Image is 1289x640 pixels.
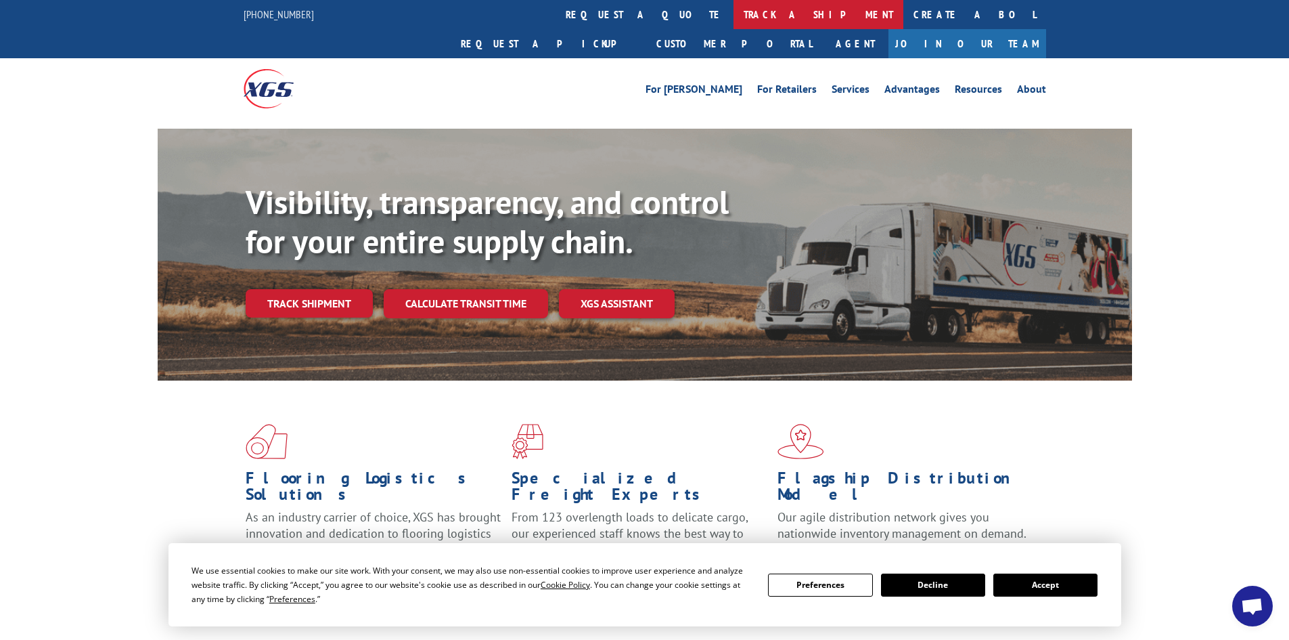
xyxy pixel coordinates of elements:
[191,563,752,606] div: We use essential cookies to make our site work. With your consent, we may also use non-essential ...
[384,289,548,318] a: Calculate transit time
[832,84,869,99] a: Services
[768,574,872,597] button: Preferences
[559,289,675,318] a: XGS ASSISTANT
[888,29,1046,58] a: Join Our Team
[881,574,985,597] button: Decline
[512,470,767,509] h1: Specialized Freight Experts
[246,509,501,557] span: As an industry carrier of choice, XGS has brought innovation and dedication to flooring logistics...
[777,509,1026,541] span: Our agile distribution network gives you nationwide inventory management on demand.
[541,579,590,591] span: Cookie Policy
[269,593,315,605] span: Preferences
[246,424,288,459] img: xgs-icon-total-supply-chain-intelligence-red
[646,84,742,99] a: For [PERSON_NAME]
[955,84,1002,99] a: Resources
[1017,84,1046,99] a: About
[451,29,646,58] a: Request a pickup
[884,84,940,99] a: Advantages
[512,509,767,570] p: From 123 overlength loads to delicate cargo, our experienced staff knows the best way to move you...
[168,543,1121,626] div: Cookie Consent Prompt
[246,181,729,262] b: Visibility, transparency, and control for your entire supply chain.
[244,7,314,21] a: [PHONE_NUMBER]
[777,424,824,459] img: xgs-icon-flagship-distribution-model-red
[1232,586,1273,626] div: Open chat
[822,29,888,58] a: Agent
[993,574,1098,597] button: Accept
[777,470,1033,509] h1: Flagship Distribution Model
[646,29,822,58] a: Customer Portal
[512,424,543,459] img: xgs-icon-focused-on-flooring-red
[757,84,817,99] a: For Retailers
[246,289,373,318] a: Track shipment
[246,470,501,509] h1: Flooring Logistics Solutions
